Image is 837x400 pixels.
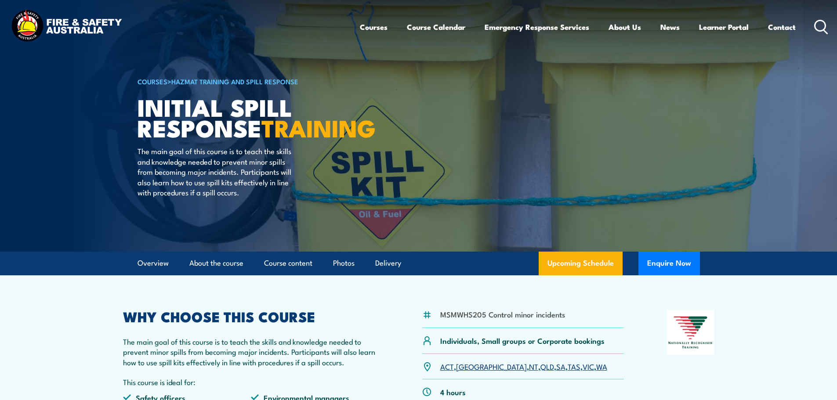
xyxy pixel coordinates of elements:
a: TAS [568,361,580,371]
strong: TRAINING [261,109,376,145]
a: Courses [360,15,388,39]
img: Nationally Recognised Training logo. [667,310,714,355]
p: 4 hours [440,387,466,397]
a: QLD [540,361,554,371]
a: [GEOGRAPHIC_DATA] [456,361,527,371]
a: VIC [583,361,594,371]
h1: Initial Spill Response [138,97,355,137]
a: Contact [768,15,796,39]
p: Individuals, Small groups or Corporate bookings [440,335,605,346]
a: About Us [609,15,641,39]
a: Photos [333,252,355,275]
a: Course content [264,252,312,275]
p: The main goal of this course is to teach the skills and knowledge needed to prevent minor spills ... [138,146,298,197]
a: Overview [138,252,169,275]
a: WA [596,361,607,371]
h6: > [138,76,355,86]
a: News [660,15,680,39]
a: Delivery [375,252,401,275]
a: Learner Portal [699,15,749,39]
h2: WHY CHOOSE THIS COURSE [123,310,380,322]
a: NT [529,361,538,371]
p: , , , , , , , [440,361,607,371]
a: About the course [189,252,243,275]
a: SA [556,361,565,371]
a: Course Calendar [407,15,465,39]
p: The main goal of this course is to teach the skills and knowledge needed to prevent minor spills ... [123,336,380,367]
a: COURSES [138,76,167,86]
a: Upcoming Schedule [539,252,623,275]
a: HAZMAT Training and Spill Response [171,76,298,86]
a: Emergency Response Services [485,15,589,39]
button: Enquire Now [638,252,700,275]
p: This course is ideal for: [123,377,380,387]
a: ACT [440,361,454,371]
li: MSMWHS205 Control minor incidents [440,309,565,319]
